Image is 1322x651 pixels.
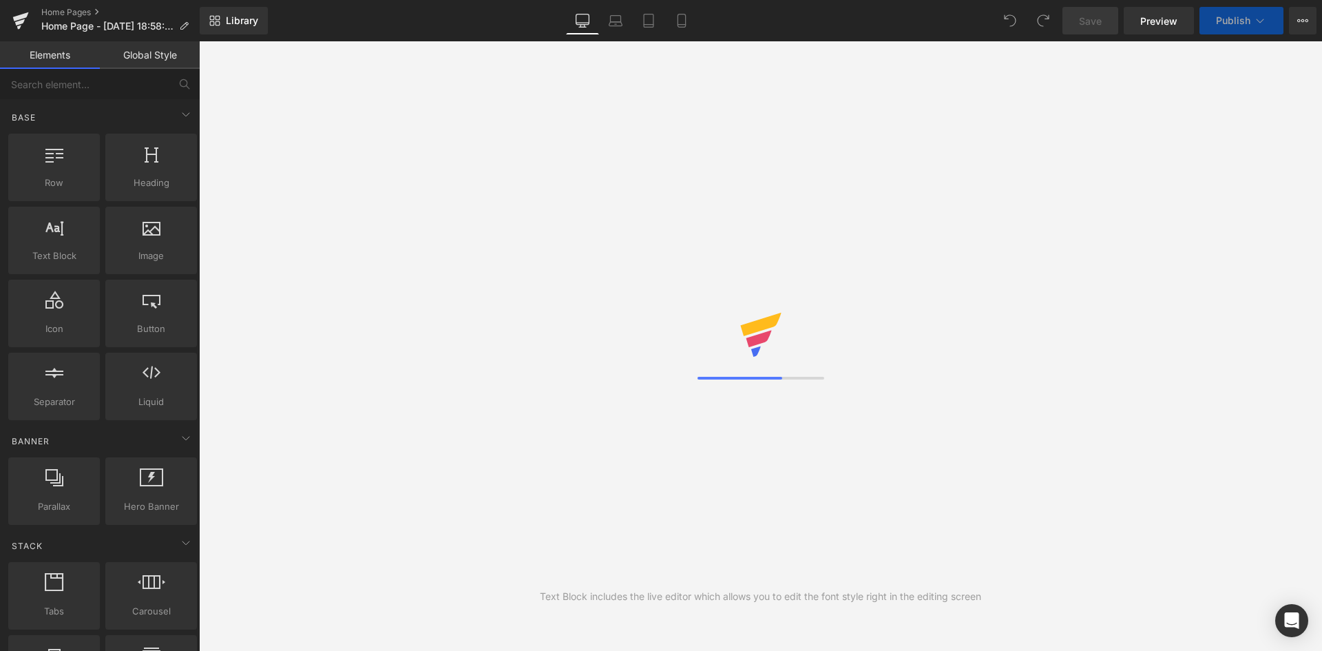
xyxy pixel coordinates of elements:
span: Tabs [12,604,96,619]
div: Open Intercom Messenger [1275,604,1308,637]
a: Mobile [665,7,698,34]
span: Save [1079,14,1102,28]
span: Carousel [109,604,193,619]
a: Global Style [100,41,200,69]
button: More [1289,7,1316,34]
button: Redo [1029,7,1057,34]
a: Tablet [632,7,665,34]
span: Stack [10,539,44,552]
a: New Library [200,7,268,34]
span: Home Page - [DATE] 18:58:39 [41,21,174,32]
a: Preview [1124,7,1194,34]
a: Laptop [599,7,632,34]
span: Hero Banner [109,499,193,514]
a: Desktop [566,7,599,34]
span: Separator [12,395,96,409]
div: Text Block includes the live editor which allows you to edit the font style right in the editing ... [540,589,981,604]
span: Banner [10,435,51,448]
button: Publish [1199,7,1283,34]
span: Parallax [12,499,96,514]
span: Image [109,249,193,263]
span: Preview [1140,14,1177,28]
span: Heading [109,176,193,190]
span: Text Block [12,249,96,263]
span: Publish [1216,15,1250,26]
span: Library [226,14,258,27]
span: Liquid [109,395,193,409]
span: Row [12,176,96,190]
span: Icon [12,322,96,336]
button: Undo [996,7,1024,34]
span: Base [10,111,37,124]
span: Button [109,322,193,336]
a: Home Pages [41,7,200,18]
